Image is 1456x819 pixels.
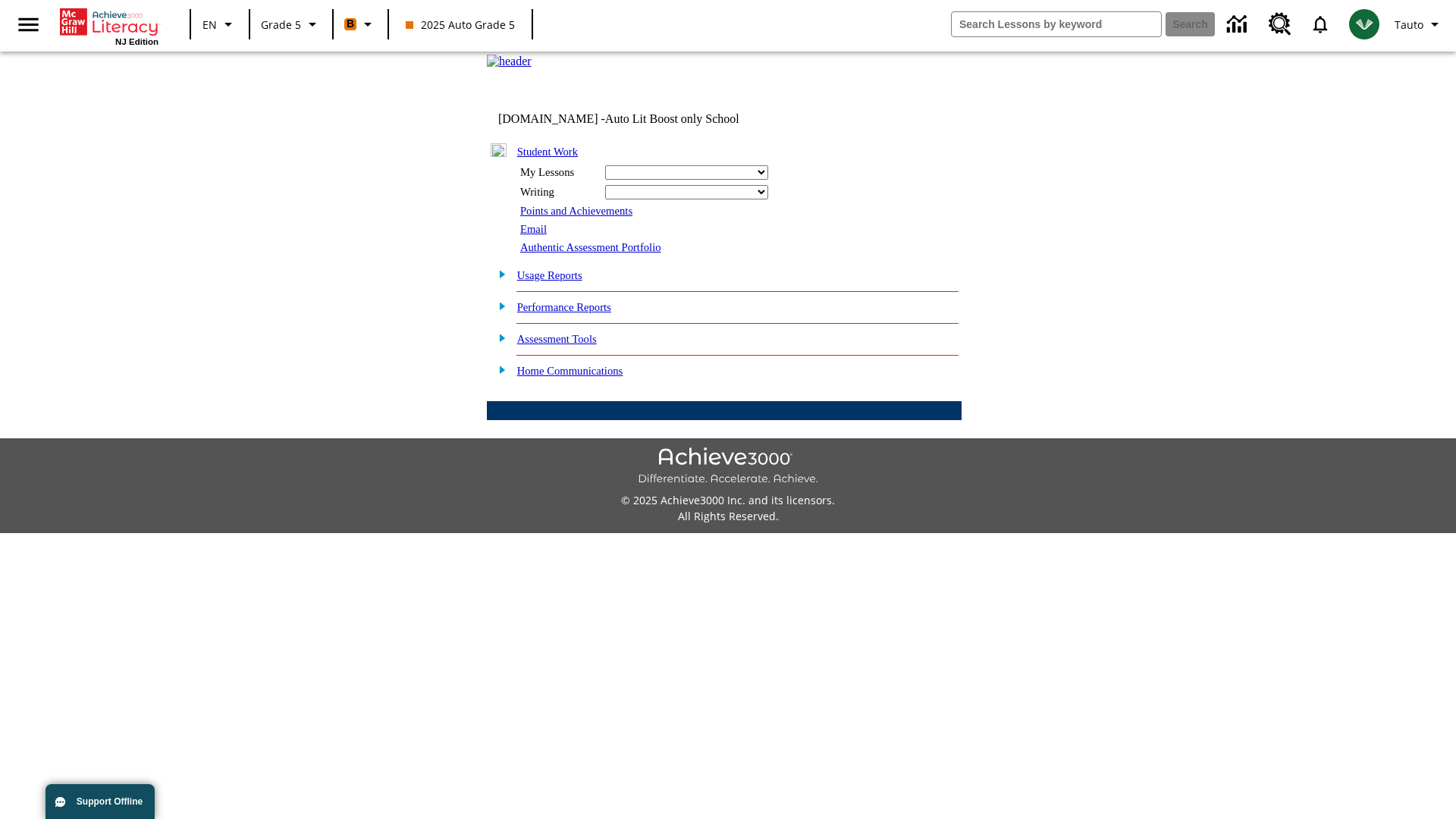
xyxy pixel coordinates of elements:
a: Resource Center, Will open in new tab [1260,4,1301,45]
img: plus.gif [491,299,507,312]
span: Tauto [1395,17,1423,33]
img: avatar image [1349,9,1379,39]
a: Email [520,223,547,235]
button: Profile/Settings [1389,11,1450,38]
img: header [487,55,532,68]
a: Assessment Tools [517,333,597,345]
img: plus.gif [491,362,507,376]
span: Grade 5 [261,17,301,33]
div: My Lessons [520,166,596,179]
a: Home Communications [517,365,623,377]
img: plus.gif [491,267,507,281]
a: Points and Achievements [520,205,632,217]
a: Usage Reports [517,269,582,281]
span: 2025 Auto Grade 5 [406,17,515,33]
span: B [347,14,354,33]
a: Data Center [1218,4,1260,45]
input: search field [952,12,1161,36]
button: Open side menu [6,2,51,47]
button: Grade: Grade 5, Select a grade [255,11,328,38]
div: Writing [520,186,596,199]
a: Performance Reports [517,301,611,313]
a: Student Work [517,146,578,158]
a: Authentic Assessment Portfolio [520,241,661,253]
img: plus.gif [491,331,507,344]
div: Home [60,5,158,46]
img: minus.gif [491,143,507,157]
button: Boost Class color is orange. Change class color [338,11,383,38]
button: Language: EN, Select a language [196,11,244,38]
span: NJ Edition [115,37,158,46]
img: Achieve3000 Differentiate Accelerate Achieve [638,447,818,486]
span: EN [202,17,217,33]
td: [DOMAIN_NAME] - [498,112,777,126]
nobr: Auto Lit Boost only School [605,112,739,125]
button: Support Offline [45,784,155,819]
button: Select a new avatar [1340,5,1389,44]
a: Notifications [1301,5,1340,44]
span: Support Offline [77,796,143,807]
